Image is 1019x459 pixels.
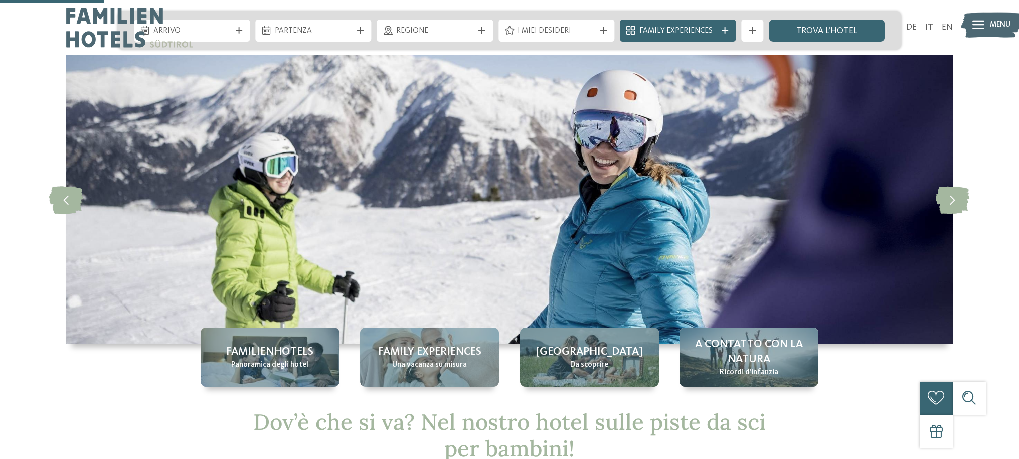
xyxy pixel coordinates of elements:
span: Family experiences [378,344,481,360]
span: Ricordi d’infanzia [720,367,778,378]
a: Hotel sulle piste da sci per bambini: divertimento senza confini Family experiences Una vacanza s... [360,328,499,387]
span: [GEOGRAPHIC_DATA] [536,344,643,360]
span: A contatto con la natura [691,337,807,368]
a: Hotel sulle piste da sci per bambini: divertimento senza confini Familienhotels Panoramica degli ... [201,328,339,387]
span: Panoramica degli hotel [231,360,308,371]
a: Hotel sulle piste da sci per bambini: divertimento senza confini [GEOGRAPHIC_DATA] Da scoprire [520,328,659,387]
a: Hotel sulle piste da sci per bambini: divertimento senza confini A contatto con la natura Ricordi... [680,328,818,387]
a: IT [925,23,933,32]
img: Hotel sulle piste da sci per bambini: divertimento senza confini [66,55,953,344]
span: Familienhotels [226,344,313,360]
span: Menu [990,20,1010,31]
span: Una vacanza su misura [392,360,467,371]
a: EN [942,23,953,32]
span: Da scoprire [570,360,608,371]
a: DE [906,23,917,32]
